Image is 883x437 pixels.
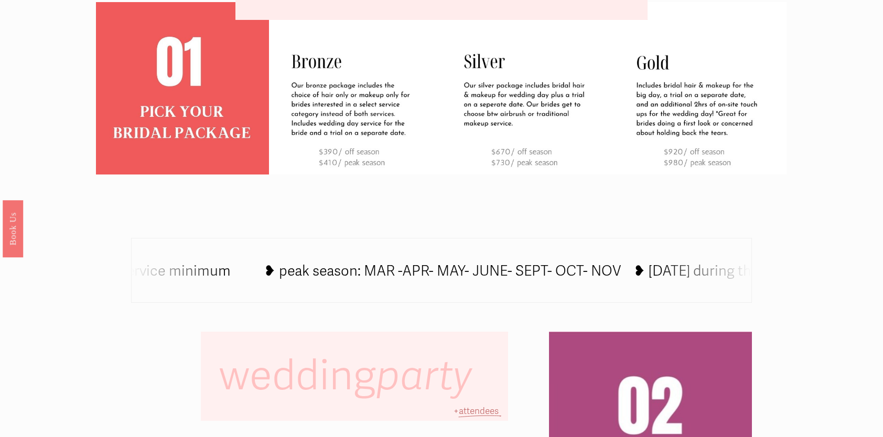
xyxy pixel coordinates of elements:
[78,2,286,174] img: bridal%2Bpackage.jpg
[269,2,441,174] img: PACKAGES FOR THE BRIDE
[441,2,614,174] img: PACKAGES FOR THE BRIDE
[454,406,459,417] span: +
[219,351,481,401] span: wedding
[614,2,787,174] img: PACKAGES FOR THE BRIDE
[459,406,499,417] span: attendees
[376,351,472,401] em: party
[3,200,23,257] a: Book Us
